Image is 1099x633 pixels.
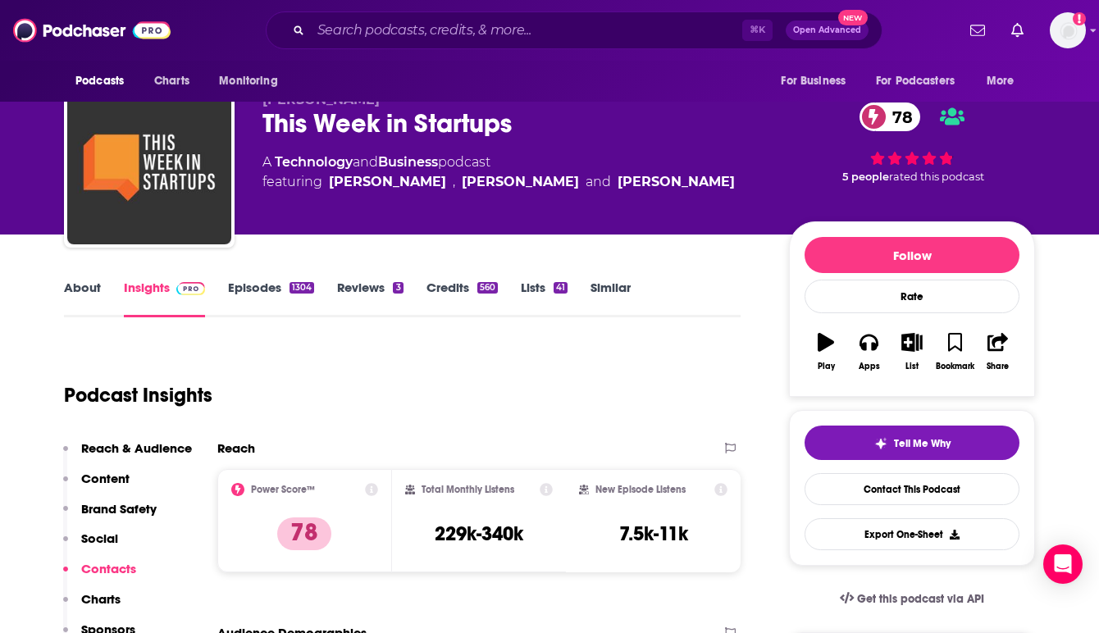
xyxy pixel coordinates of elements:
[262,172,735,192] span: featuring
[860,102,921,131] a: 78
[618,172,735,192] div: [PERSON_NAME]
[842,171,889,183] span: 5 people
[290,282,314,294] div: 1304
[453,172,455,192] span: ,
[889,171,984,183] span: rated this podcast
[964,16,992,44] a: Show notifications dropdown
[262,153,735,192] div: A podcast
[63,501,157,531] button: Brand Safety
[462,172,579,192] a: Jason Calacanis
[144,66,199,97] a: Charts
[786,20,869,40] button: Open AdvancedNew
[805,322,847,381] button: Play
[63,561,136,591] button: Contacts
[154,70,189,93] span: Charts
[975,66,1035,97] button: open menu
[251,484,315,495] h2: Power Score™
[865,66,978,97] button: open menu
[805,237,1019,273] button: Follow
[75,70,124,93] span: Podcasts
[63,471,130,501] button: Content
[393,282,403,294] div: 3
[1005,16,1030,44] a: Show notifications dropdown
[891,322,933,381] button: List
[805,426,1019,460] button: tell me why sparkleTell Me Why
[805,280,1019,313] div: Rate
[586,172,611,192] span: and
[838,10,868,25] span: New
[266,11,882,49] div: Search podcasts, credits, & more...
[818,362,835,371] div: Play
[124,280,205,317] a: InsightsPodchaser Pro
[847,322,890,381] button: Apps
[1073,12,1086,25] svg: Add a profile image
[769,66,866,97] button: open menu
[435,521,523,546] h3: 229k-340k
[894,437,951,450] span: Tell Me Why
[1043,544,1083,584] div: Open Intercom Messenger
[595,484,686,495] h2: New Episode Listens
[987,70,1015,93] span: More
[337,280,403,317] a: Reviews3
[987,362,1009,371] div: Share
[422,484,514,495] h2: Total Monthly Listens
[805,473,1019,505] a: Contact This Podcast
[977,322,1019,381] button: Share
[619,521,688,546] h3: 7.5k-11k
[81,501,157,517] p: Brand Safety
[857,592,984,606] span: Get this podcast via API
[874,437,887,450] img: tell me why sparkle
[876,102,921,131] span: 78
[176,282,205,295] img: Podchaser Pro
[81,440,192,456] p: Reach & Audience
[329,172,446,192] a: Molly Wood
[793,26,861,34] span: Open Advanced
[277,517,331,550] p: 78
[81,531,118,546] p: Social
[1050,12,1086,48] img: User Profile
[859,362,880,371] div: Apps
[876,70,955,93] span: For Podcasters
[63,440,192,471] button: Reach & Audience
[789,92,1035,194] div: 78 5 peoplerated this podcast
[353,154,378,170] span: and
[64,383,212,408] h1: Podcast Insights
[805,518,1019,550] button: Export One-Sheet
[477,282,498,294] div: 560
[64,66,145,97] button: open menu
[219,70,277,93] span: Monitoring
[13,15,171,46] img: Podchaser - Follow, Share and Rate Podcasts
[81,471,130,486] p: Content
[207,66,299,97] button: open menu
[275,154,353,170] a: Technology
[67,80,231,244] img: This Week in Startups
[827,579,997,619] a: Get this podcast via API
[591,280,631,317] a: Similar
[81,591,121,607] p: Charts
[81,561,136,576] p: Contacts
[426,280,498,317] a: Credits560
[781,70,846,93] span: For Business
[933,322,976,381] button: Bookmark
[1050,12,1086,48] span: Logged in as HughE
[521,280,568,317] a: Lists41
[64,280,101,317] a: About
[554,282,568,294] div: 41
[311,17,742,43] input: Search podcasts, credits, & more...
[936,362,974,371] div: Bookmark
[742,20,773,41] span: ⌘ K
[63,531,118,561] button: Social
[378,154,438,170] a: Business
[228,280,314,317] a: Episodes1304
[905,362,919,371] div: List
[63,591,121,622] button: Charts
[1050,12,1086,48] button: Show profile menu
[217,440,255,456] h2: Reach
